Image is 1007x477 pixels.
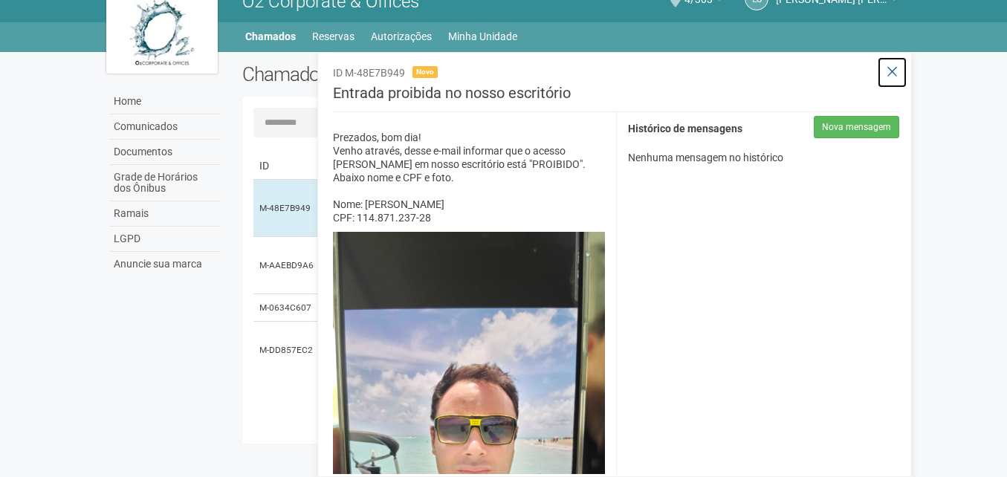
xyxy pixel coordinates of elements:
[333,131,605,224] p: Prezados, bom dia! Venho através, desse e-mail informar que o acesso [PERSON_NAME] em nosso escri...
[628,123,742,135] strong: Histórico de mensagens
[253,294,320,322] td: M-0634C607
[110,140,220,165] a: Documentos
[448,26,517,47] a: Minha Unidade
[333,85,900,112] h3: Entrada proibida no nosso escritório
[253,180,320,237] td: M-48E7B949
[371,26,432,47] a: Autorizações
[242,63,504,85] h2: Chamados
[333,67,405,79] span: ID M-48E7B949
[253,322,320,379] td: M-DD857EC2
[253,237,320,294] td: M-AAEBD9A6
[814,116,899,138] button: Nova mensagem
[312,26,354,47] a: Reservas
[110,89,220,114] a: Home
[245,26,296,47] a: Chamados
[253,152,320,180] td: ID
[110,165,220,201] a: Grade de Horários dos Ônibus
[110,252,220,276] a: Anuncie sua marca
[110,227,220,252] a: LGPD
[110,201,220,227] a: Ramais
[412,66,438,78] span: Novo
[628,151,900,164] p: Nenhuma mensagem no histórico
[110,114,220,140] a: Comunicados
